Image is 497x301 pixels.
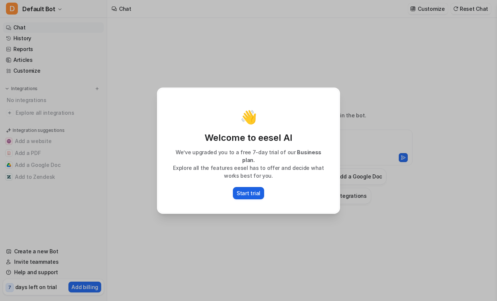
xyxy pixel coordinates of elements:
[166,132,331,144] p: Welcome to eesel AI
[166,148,331,164] p: We’ve upgraded you to a free 7-day trial of our
[237,189,260,197] p: Start trial
[166,164,331,180] p: Explore all the features eesel has to offer and decide what works best for you.
[233,187,264,199] button: Start trial
[240,110,257,124] p: 👋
